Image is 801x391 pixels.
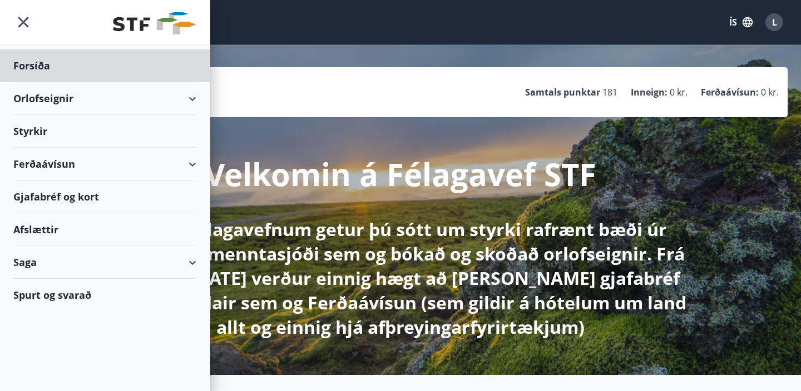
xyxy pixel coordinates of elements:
p: Samtals punktar [525,86,600,98]
p: Velkomin á Félagavef STF [205,153,596,195]
div: Spurt og svarað [13,279,196,311]
button: ÍS [723,12,759,32]
span: 181 [602,86,617,98]
span: 0 kr. [761,86,779,98]
p: Hér á Félagavefnum getur þú sótt um styrki rafrænt bæði úr sjúkra- og menntasjóði sem og bókað og... [107,217,694,339]
div: Saga [13,246,196,279]
p: Inneign : [631,86,667,98]
span: L [772,16,777,28]
div: Afslættir [13,213,196,246]
p: Ferðaávísun : [701,86,759,98]
img: union_logo [113,12,196,34]
div: Ferðaávísun [13,148,196,181]
div: Gjafabréf og kort [13,181,196,213]
div: Forsíða [13,49,196,82]
div: Styrkir [13,115,196,148]
div: Orlofseignir [13,82,196,115]
span: 0 kr. [670,86,688,98]
button: menu [13,12,33,32]
button: L [761,9,788,36]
